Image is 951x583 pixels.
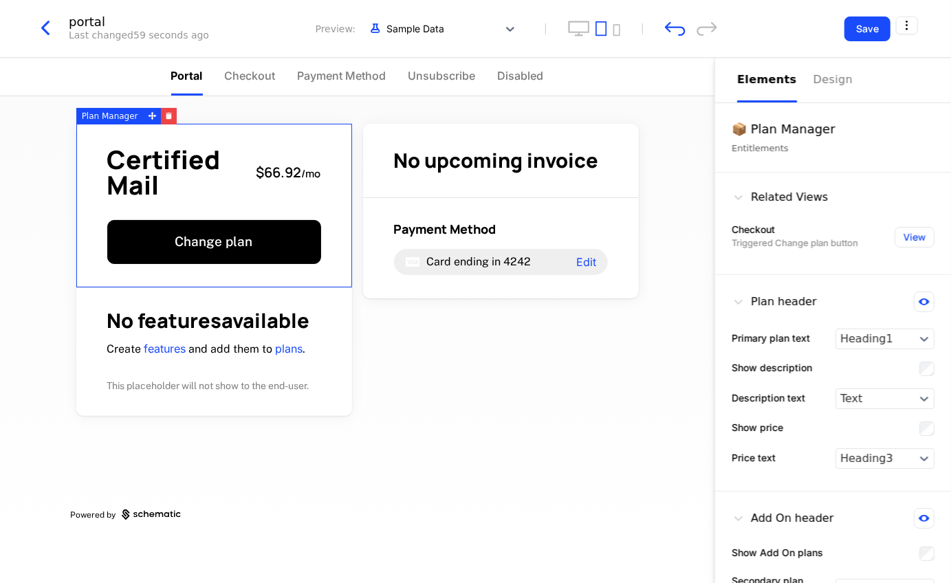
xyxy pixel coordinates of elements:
[71,509,644,520] a: Powered by
[69,28,209,42] div: Last changed 59 seconds ago
[107,311,321,331] h1: No features available
[256,163,302,181] span: $66.92
[107,342,321,357] p: Create and add them to .
[732,360,812,375] label: Show description
[813,71,857,88] div: Design
[737,71,797,88] div: Elements
[732,331,810,345] label: Primary plan text
[107,220,321,264] button: Change plan
[276,342,303,355] a: plans
[171,67,203,84] span: Portal
[732,450,776,465] label: Price text
[568,21,590,36] button: desktop
[844,16,890,41] button: Save
[405,254,422,270] i: visa
[732,222,858,236] div: Checkout
[737,58,929,102] div: Choose Sub Page
[732,508,833,529] div: Add On header
[107,147,245,198] span: Certified Mail
[298,67,386,84] span: Payment Method
[427,255,501,268] span: Card ending in
[302,166,321,181] sub: / mo
[498,67,544,84] span: Disabled
[613,24,620,36] button: mobile
[225,67,276,84] span: Checkout
[595,21,607,36] button: tablet
[71,509,116,520] span: Powered by
[394,146,599,174] span: No upcoming invoice
[394,221,496,237] span: Payment Method
[107,379,321,393] p: This placeholder will not show to the end-user.
[732,189,828,206] div: Related Views
[732,420,783,434] label: Show price
[577,256,597,267] span: Edit
[76,108,144,124] div: Plan Manager
[144,342,186,355] a: features
[504,255,532,268] span: 4242
[732,291,817,312] div: Plan header
[896,16,918,34] button: Select action
[732,236,858,250] div: Triggered Change plan button
[732,545,823,560] label: Show Add On plans
[895,227,934,247] button: View
[316,22,356,36] span: Preview:
[732,390,805,405] label: Description text
[732,120,934,139] div: 📦 Plan Manager
[665,21,686,36] div: undo
[732,142,934,155] div: Entitlements
[69,16,209,28] div: portal
[697,21,717,36] div: redo
[408,67,476,84] span: Unsubscribe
